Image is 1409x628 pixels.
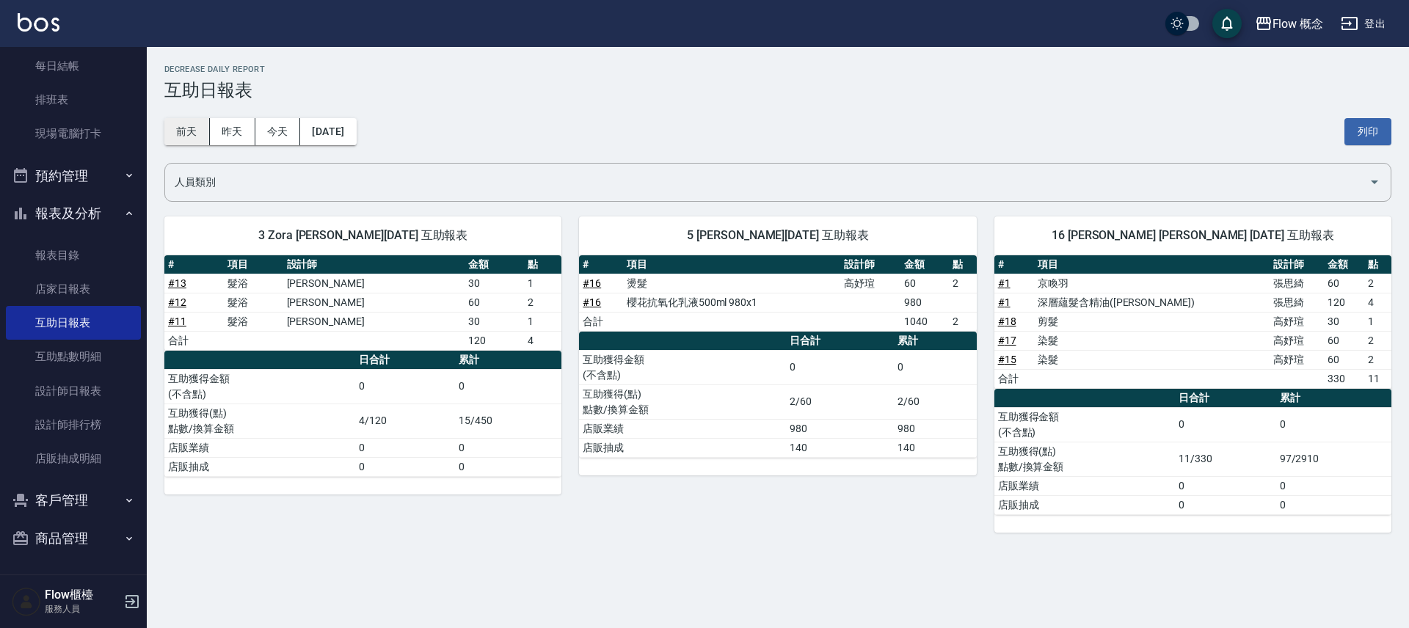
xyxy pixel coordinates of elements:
td: 剪髮 [1034,312,1270,331]
a: #17 [998,335,1016,346]
th: 設計師 [840,255,900,274]
a: 互助日報表 [6,306,141,340]
td: 0 [355,369,454,404]
td: 980 [786,419,894,438]
a: 店家日報表 [6,272,141,306]
td: 1 [1364,312,1391,331]
td: 60 [1324,274,1364,293]
td: 60 [465,293,524,312]
td: 互助獲得金額 (不含點) [164,369,355,404]
th: 點 [949,255,977,274]
td: 4 [1364,293,1391,312]
td: 2/60 [894,384,977,419]
button: 今天 [255,118,301,145]
a: 報表目錄 [6,238,141,272]
th: 點 [524,255,561,274]
td: 0 [1175,495,1276,514]
table: a dense table [164,255,561,351]
table: a dense table [994,389,1391,515]
td: 合計 [994,369,1034,388]
div: Flow 概念 [1273,15,1324,33]
button: 預約管理 [6,157,141,195]
td: 2 [1364,350,1391,369]
a: #11 [168,315,186,327]
td: 0 [455,369,562,404]
td: 深層蘊髮含精油([PERSON_NAME]) [1034,293,1270,312]
td: 店販抽成 [994,495,1175,514]
button: Open [1363,170,1386,194]
td: 互助獲得(點) 點數/換算金額 [164,404,355,438]
td: 2 [1364,274,1391,293]
td: 店販業績 [579,419,786,438]
h3: 互助日報表 [164,80,1391,101]
td: [PERSON_NAME] [283,274,465,293]
td: 高妤瑄 [1270,350,1324,369]
td: 4/120 [355,404,454,438]
td: 高妤瑄 [840,274,900,293]
a: 現場電腦打卡 [6,117,141,150]
td: 染髮 [1034,331,1270,350]
span: 5 [PERSON_NAME][DATE] 互助報表 [597,228,958,243]
table: a dense table [994,255,1391,389]
td: 140 [894,438,977,457]
th: 日合計 [1175,389,1276,408]
th: # [994,255,1034,274]
td: 60 [1324,331,1364,350]
td: 高妤瑄 [1270,312,1324,331]
td: 染髮 [1034,350,1270,369]
th: 項目 [1034,255,1270,274]
td: 0 [1175,407,1276,442]
img: Person [12,587,41,616]
td: 120 [465,331,524,350]
td: 120 [1324,293,1364,312]
td: 互助獲得金額 (不含點) [994,407,1175,442]
td: 合計 [164,331,224,350]
td: 60 [1324,350,1364,369]
button: 登出 [1335,10,1391,37]
td: 0 [1175,476,1276,495]
a: #15 [998,354,1016,365]
td: 2 [524,293,561,312]
td: 0 [894,350,977,384]
td: 4 [524,331,561,350]
td: 60 [900,274,949,293]
td: 燙髮 [623,274,840,293]
a: 設計師日報表 [6,374,141,408]
td: 髮浴 [224,312,283,331]
td: 髮浴 [224,293,283,312]
a: #18 [998,315,1016,327]
td: 30 [1324,312,1364,331]
td: 0 [355,457,454,476]
button: 客戶管理 [6,481,141,519]
td: 互助獲得金額 (不含點) [579,350,786,384]
button: Flow 概念 [1249,9,1330,39]
td: 店販抽成 [164,457,355,476]
td: 0 [355,438,454,457]
th: 金額 [465,255,524,274]
span: 3 Zora [PERSON_NAME][DATE] 互助報表 [182,228,544,243]
td: 30 [465,274,524,293]
td: 330 [1324,369,1364,388]
td: 0 [1276,495,1391,514]
td: 0 [455,438,562,457]
th: 累計 [455,351,562,370]
td: 0 [786,350,894,384]
td: 店販業績 [994,476,1175,495]
td: 0 [1276,476,1391,495]
td: 合計 [579,312,623,331]
td: 京喚羽 [1034,274,1270,293]
td: 11 [1364,369,1391,388]
button: 商品管理 [6,519,141,558]
td: 張思綺 [1270,293,1324,312]
td: 2 [1364,331,1391,350]
th: 金額 [1324,255,1364,274]
button: 報表及分析 [6,194,141,233]
button: 列印 [1344,118,1391,145]
a: 店販抽成明細 [6,442,141,475]
input: 人員名稱 [171,169,1363,195]
td: 髮浴 [224,274,283,293]
td: 980 [894,419,977,438]
td: 2 [949,312,977,331]
td: 15/450 [455,404,562,438]
button: save [1212,9,1242,38]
